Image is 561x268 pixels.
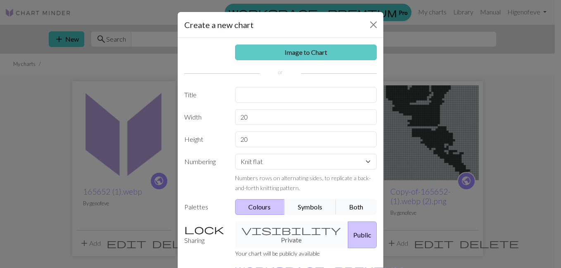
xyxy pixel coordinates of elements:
[336,199,377,215] button: Both
[179,221,230,248] label: Sharing
[367,18,380,31] button: Close
[235,45,377,60] a: Image to Chart
[179,199,230,215] label: Palettes
[184,19,254,31] h5: Create a new chart
[235,199,285,215] button: Colours
[348,221,377,248] button: Public
[179,132,230,147] label: Height
[179,154,230,193] label: Numbering
[235,174,371,191] small: Numbers rows on alternating sides, to replicate a back-and-forth knitting pattern.
[179,87,230,103] label: Title
[235,250,320,257] small: Your chart will be publicly available
[179,109,230,125] label: Width
[284,199,336,215] button: Symbols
